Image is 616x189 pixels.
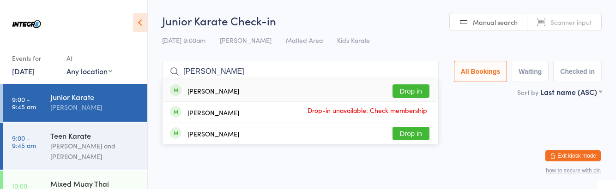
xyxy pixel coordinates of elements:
div: [PERSON_NAME] [187,87,239,94]
div: At [66,51,112,66]
time: 9:00 - 9:45 am [12,95,36,110]
button: Exit kiosk mode [545,150,601,161]
label: Sort by [517,88,538,97]
div: [PERSON_NAME] and [PERSON_NAME] [50,141,139,162]
time: 9:00 - 9:45 am [12,134,36,149]
div: [PERSON_NAME] [187,130,239,137]
span: Scanner input [550,18,592,27]
button: All Bookings [454,61,507,82]
span: [PERSON_NAME] [220,35,272,45]
button: Checked in [553,61,602,82]
button: Drop in [393,84,429,98]
span: Manual search [473,18,518,27]
div: Events for [12,51,57,66]
div: Mixed Muay Thai [50,178,139,189]
img: Integr8 Bentleigh [9,7,44,41]
a: 9:00 -9:45 amJunior Karate[PERSON_NAME] [3,84,147,122]
button: Drop in [393,127,429,140]
div: Any location [66,66,112,76]
span: Matted Area [286,35,323,45]
div: Teen Karate [50,130,139,141]
div: Last name (ASC) [540,87,602,97]
input: Search [162,61,439,82]
button: Waiting [512,61,549,82]
div: [PERSON_NAME] [187,109,239,116]
h2: Junior Karate Check-in [162,13,602,28]
span: [DATE] 9:00am [162,35,205,45]
a: [DATE] [12,66,35,76]
span: Drop-in unavailable: Check membership [305,103,429,117]
div: Junior Karate [50,92,139,102]
span: Kids Karate [337,35,370,45]
button: how to secure with pin [546,167,601,174]
div: [PERSON_NAME] [50,102,139,112]
a: 9:00 -9:45 amTeen Karate[PERSON_NAME] and [PERSON_NAME] [3,123,147,170]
